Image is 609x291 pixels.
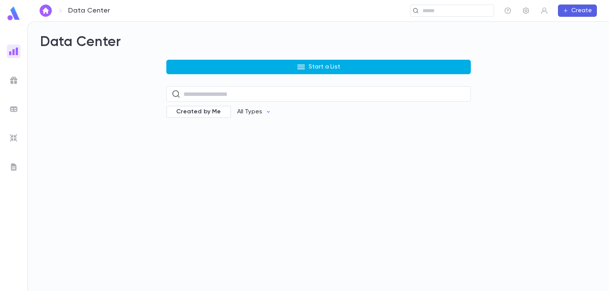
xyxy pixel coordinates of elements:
[9,162,18,172] img: letters_grey.7941b92b52307dd3b8a917253454ce1c.svg
[166,60,471,74] button: Start a List
[558,5,597,17] button: Create
[9,47,18,56] img: reports_gradient.dbe2566a39951672bc459a78b45e2f92.svg
[68,6,110,15] p: Data Center
[166,106,231,118] div: Created by Me
[9,134,18,143] img: imports_grey.530a8a0e642e233f2baf0ef88e8c9fcb.svg
[231,105,277,119] button: All Types
[9,105,18,114] img: batches_grey.339ca447c9d9533ef1741baa751efc33.svg
[9,76,18,85] img: campaigns_grey.99e729a5f7ee94e3726e6486bddda8f1.svg
[40,34,597,51] h2: Data Center
[6,6,21,21] img: logo
[309,63,340,71] p: Start a List
[41,8,50,14] img: home_white.a664292cf8c1dea59945f0da9f25487c.svg
[237,108,262,116] p: All Types
[172,108,226,116] span: Created by Me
